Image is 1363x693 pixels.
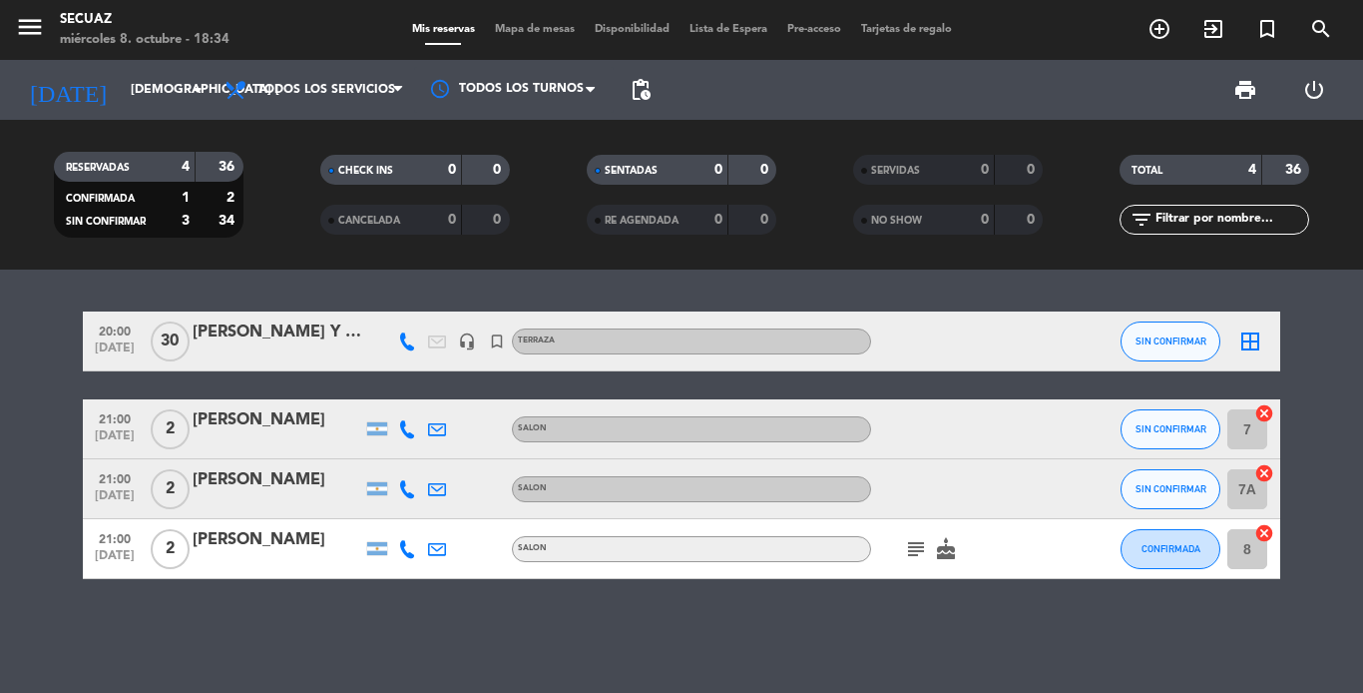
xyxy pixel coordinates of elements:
[219,214,238,228] strong: 34
[90,342,140,364] span: [DATE]
[193,320,362,346] div: [PERSON_NAME] Y [PERSON_NAME]
[493,213,505,227] strong: 0
[1254,463,1274,483] i: cancel
[680,24,777,35] span: Lista de Espera
[66,194,135,204] span: CONFIRMADA
[585,24,680,35] span: Disponibilidad
[1147,17,1171,41] i: add_circle_outline
[151,322,190,361] span: 30
[1285,163,1305,177] strong: 36
[1248,163,1256,177] strong: 4
[90,319,140,342] span: 20:00
[1136,336,1206,346] span: SIN CONFIRMAR
[15,68,121,112] i: [DATE]
[66,163,130,173] span: RESERVADAS
[90,466,140,489] span: 21:00
[518,424,547,432] span: SALON
[605,166,658,176] span: SENTADAS
[1130,208,1153,232] i: filter_list
[1254,403,1274,423] i: cancel
[458,333,476,350] i: headset_mic
[193,527,362,553] div: [PERSON_NAME]
[760,213,772,227] strong: 0
[629,78,653,102] span: pending_actions
[402,24,485,35] span: Mis reservas
[151,529,190,569] span: 2
[871,216,922,226] span: NO SHOW
[714,213,722,227] strong: 0
[182,214,190,228] strong: 3
[15,12,45,42] i: menu
[193,407,362,433] div: [PERSON_NAME]
[493,163,505,177] strong: 0
[151,409,190,449] span: 2
[338,216,400,226] span: CANCELADA
[1279,60,1348,120] div: LOG OUT
[448,213,456,227] strong: 0
[219,160,238,174] strong: 36
[193,467,362,493] div: [PERSON_NAME]
[485,24,585,35] span: Mapa de mesas
[714,163,722,177] strong: 0
[981,213,989,227] strong: 0
[1027,163,1039,177] strong: 0
[1254,523,1274,543] i: cancel
[1121,322,1220,361] button: SIN CONFIRMAR
[1233,78,1257,102] span: print
[66,217,146,227] span: SIN CONFIRMAR
[1136,423,1206,434] span: SIN CONFIRMAR
[1121,409,1220,449] button: SIN CONFIRMAR
[904,537,928,561] i: subject
[15,12,45,49] button: menu
[871,166,920,176] span: SERVIDAS
[448,163,456,177] strong: 0
[60,10,229,30] div: secuaz
[518,484,547,492] span: SALON
[90,526,140,549] span: 21:00
[1136,483,1206,494] span: SIN CONFIRMAR
[1121,529,1220,569] button: CONFIRMADA
[518,337,555,345] span: TERRAZA
[151,469,190,509] span: 2
[90,429,140,452] span: [DATE]
[777,24,851,35] span: Pre-acceso
[1309,17,1333,41] i: search
[1255,17,1279,41] i: turned_in_not
[227,191,238,205] strong: 2
[981,163,989,177] strong: 0
[1141,543,1200,554] span: CONFIRMADA
[90,489,140,512] span: [DATE]
[182,160,190,174] strong: 4
[338,166,393,176] span: CHECK INS
[1132,166,1162,176] span: TOTAL
[1027,213,1039,227] strong: 0
[1121,469,1220,509] button: SIN CONFIRMAR
[90,406,140,429] span: 21:00
[1238,330,1262,353] i: border_all
[182,191,190,205] strong: 1
[60,30,229,50] div: miércoles 8. octubre - 18:34
[1201,17,1225,41] i: exit_to_app
[605,216,679,226] span: RE AGENDADA
[851,24,962,35] span: Tarjetas de regalo
[1153,209,1308,231] input: Filtrar por nombre...
[186,78,210,102] i: arrow_drop_down
[1302,78,1326,102] i: power_settings_new
[518,544,547,552] span: SALON
[90,549,140,572] span: [DATE]
[257,83,395,97] span: Todos los servicios
[760,163,772,177] strong: 0
[488,333,506,350] i: turned_in_not
[934,537,958,561] i: cake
